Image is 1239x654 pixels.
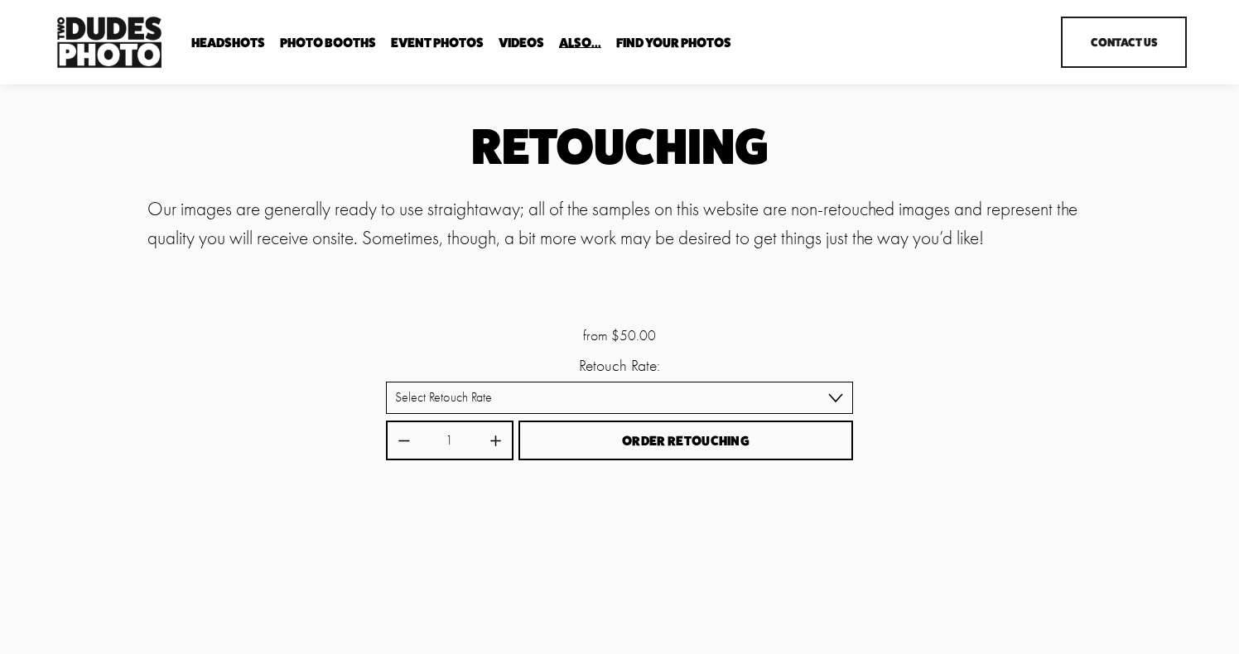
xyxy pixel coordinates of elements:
a: folder dropdown [616,35,731,50]
button: Increase quantity by 1 [489,434,503,448]
span: Headshots [191,36,265,50]
span: Find Your Photos [616,36,731,50]
a: Contact Us [1061,17,1187,68]
a: Videos [499,35,544,50]
img: Two Dudes Photo | Headshots, Portraits &amp; Photo Booths [52,12,166,72]
button: Decrease quantity by 1 [397,434,411,448]
div: from $50.00 [386,325,854,347]
span: Order Retouching [622,433,750,449]
a: folder dropdown [280,35,376,50]
a: folder dropdown [559,35,601,50]
div: Quantity [386,421,513,460]
h1: Retouching [147,123,1092,169]
span: Photo Booths [280,36,376,50]
button: Order Retouching [518,421,853,461]
select: Select Retouch Rate [386,382,854,414]
label: Retouch Rate: [386,356,854,375]
span: Also... [559,36,601,50]
p: Our images are generally ready to use straightaway; all of the samples on this website are non-re... [147,195,1092,253]
a: Event Photos [391,35,484,50]
a: folder dropdown [191,35,265,50]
